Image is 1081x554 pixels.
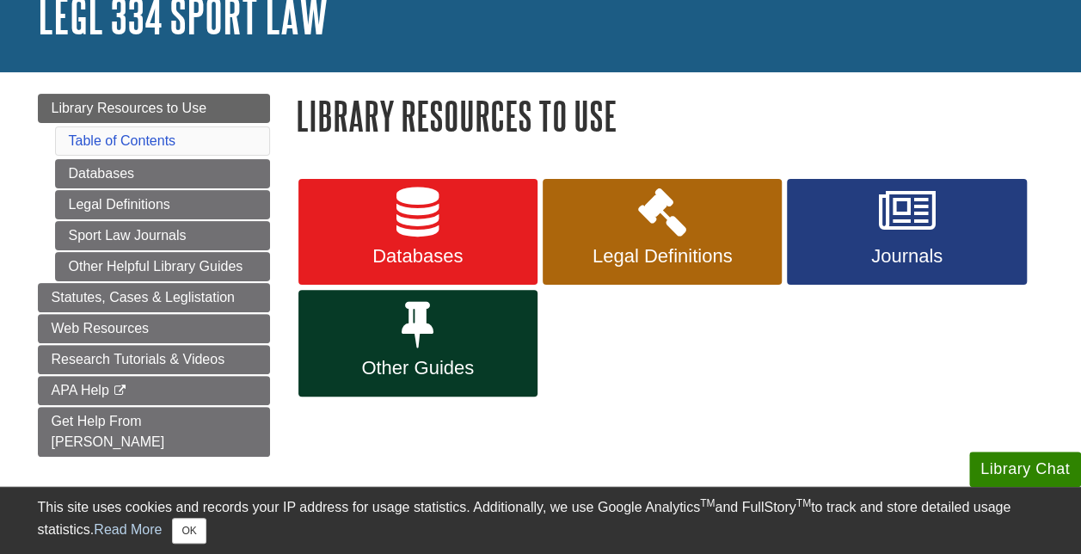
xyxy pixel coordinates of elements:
i: This link opens in a new window [113,385,127,397]
a: APA Help [38,376,270,405]
a: Research Tutorials & Videos [38,345,270,374]
button: Close [172,518,206,544]
a: Other Guides [298,290,537,397]
span: Statutes, Cases & Leglistation [52,290,235,305]
a: Read More [94,522,162,537]
a: Web Resources [38,314,270,343]
sup: TM [700,497,715,509]
button: Library Chat [969,452,1081,487]
span: Get Help From [PERSON_NAME] [52,414,165,449]
span: Web Resources [52,321,150,335]
h1: Library Resources to Use [296,94,1044,138]
span: Databases [311,245,525,268]
span: APA Help [52,383,109,397]
a: Legal Definitions [543,179,782,286]
a: Legal Definitions [55,190,270,219]
span: Library Resources to Use [52,101,207,115]
a: Databases [55,159,270,188]
a: Sport Law Journals [55,221,270,250]
a: Statutes, Cases & Leglistation [38,283,270,312]
a: Journals [787,179,1026,286]
a: Library Resources to Use [38,94,270,123]
span: Other Guides [311,357,525,379]
span: Legal Definitions [556,245,769,268]
span: Research Tutorials & Videos [52,352,225,366]
a: Get Help From [PERSON_NAME] [38,407,270,457]
a: Databases [298,179,537,286]
a: Other Helpful Library Guides [55,252,270,281]
span: Journals [800,245,1013,268]
div: This site uses cookies and records your IP address for usage statistics. Additionally, we use Goo... [38,497,1044,544]
div: Guide Page Menu [38,94,270,457]
sup: TM [796,497,811,509]
a: Table of Contents [69,133,176,148]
